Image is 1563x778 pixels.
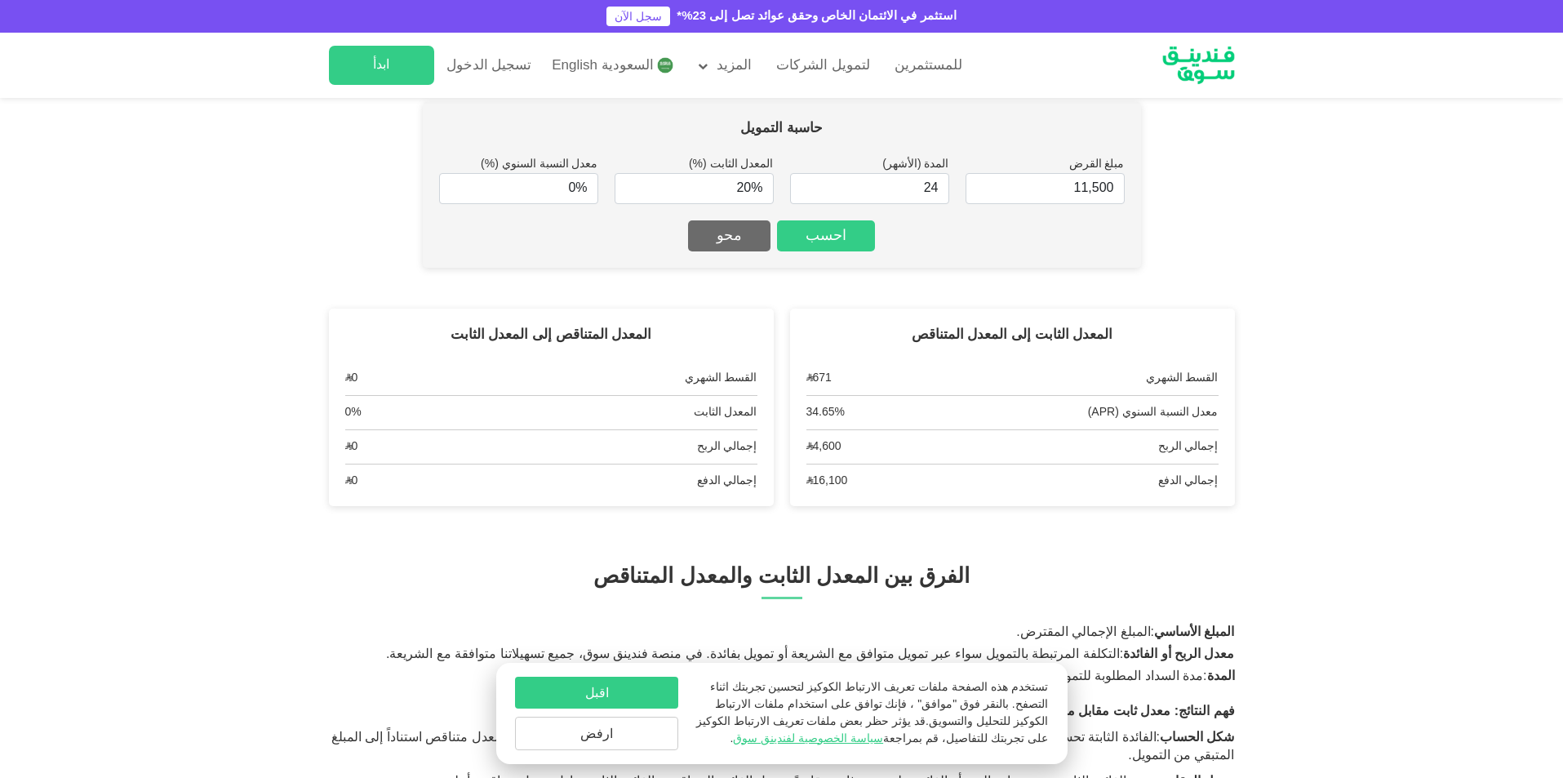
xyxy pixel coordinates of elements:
[733,733,883,745] a: سياسة الخصوصية لفندينق سوق
[813,475,848,487] span: 16,100
[373,59,389,71] span: ابدأ
[1016,626,1150,638] span: المبلغ الإجمالي المقترض.
[606,7,670,26] a: سجل الآن
[442,52,532,79] a: تسجيل الدخول
[329,729,1235,765] li: :
[329,668,1235,686] div: :
[806,473,848,490] div: ʢ
[331,731,1235,762] span: الفائدة الثابتة تحسب الربح أو الفائدة على إجمالي المبلغ الرئيسي. في حساب الفائدة المتناقصة، يتم ا...
[999,705,1235,718] strong: فهم النتائج: معدل ثابت مقابل معدل متناقص
[345,473,358,490] div: ʢ
[345,404,362,421] div: 0%
[515,717,678,750] button: ارفض
[1048,670,1203,682] span: مدة السداد المطلوبة للتمويل.
[1160,731,1234,744] strong: شكل الحساب
[1069,158,1125,170] label: مبلغ القرض
[329,624,1235,642] div: :
[515,677,678,709] button: اقبل
[345,438,358,456] div: ʢ
[1207,670,1235,682] strong: المدة
[813,372,832,384] span: 671
[777,220,875,251] button: احسب
[695,679,1047,748] p: تستخدم هذه الصفحة ملفات تعريف الارتباط الكوكيز لتحسين تجربتك اثناء التصفح. بالنقر فوق "موافق" ، ف...
[697,438,757,456] div: إجمالي الربح
[352,441,358,452] span: 0
[345,370,358,387] div: ʢ
[1088,404,1219,421] div: معدل النسبة السنوي (APR)
[688,220,770,251] button: محو
[657,57,673,73] img: SA Flag
[1158,473,1219,490] div: إجمالي الدفع
[352,372,358,384] span: 0
[813,441,841,452] span: 4,600
[446,59,532,73] span: تسجيل الدخول
[1154,626,1234,638] strong: المبلغ الأساسي
[1158,438,1219,456] div: إجمالي الربح
[730,733,988,745] span: للتفاصيل، قم بمراجعة .
[593,567,969,588] span: الفرق بين المعدل الثابت والمعدل المتناقص
[329,646,1235,664] div: :
[696,716,1048,745] span: قد يؤثر حظر بعض ملفات تعريف الارتباط الكوكيز على تجربتك
[552,56,654,75] span: السعودية English
[1146,370,1219,387] div: القسط الشهري
[882,158,948,170] label: المدة (الأشهر)
[439,118,1125,140] div: حاسبة التمويل
[1143,37,1254,94] img: Logo
[677,7,956,26] div: استثمر في الائتمان الخاص وحقق عوائد تصل إلى 23%*
[386,648,1120,660] span: التكلفة المرتبطة بالتمويل سواء عبر تمويل متوافق مع الشريعة أو تمويل بفائدة. في منصة فندينق سوق، ج...
[689,158,774,170] label: المعدل الثابت (%)
[806,325,1219,346] div: المعدل الثابت إلى المعدل المتناقص
[772,52,874,79] a: لتمويل الشركات
[352,475,358,487] span: 0
[806,370,832,387] div: ʢ
[1123,648,1234,660] strong: معدل الربح أو الفائدة
[717,59,752,73] span: المزيد
[694,404,757,421] div: المعدل الثابت
[806,438,841,456] div: ʢ
[345,325,757,346] div: المعدل المتناقص إلى المعدل الثابت
[685,370,757,387] div: القسط الشهري
[697,473,757,490] div: إجمالي الدفع
[890,52,966,79] a: للمستثمرين
[806,404,845,421] div: 34.65%
[481,158,597,170] label: معدل النسبة السنوي (%)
